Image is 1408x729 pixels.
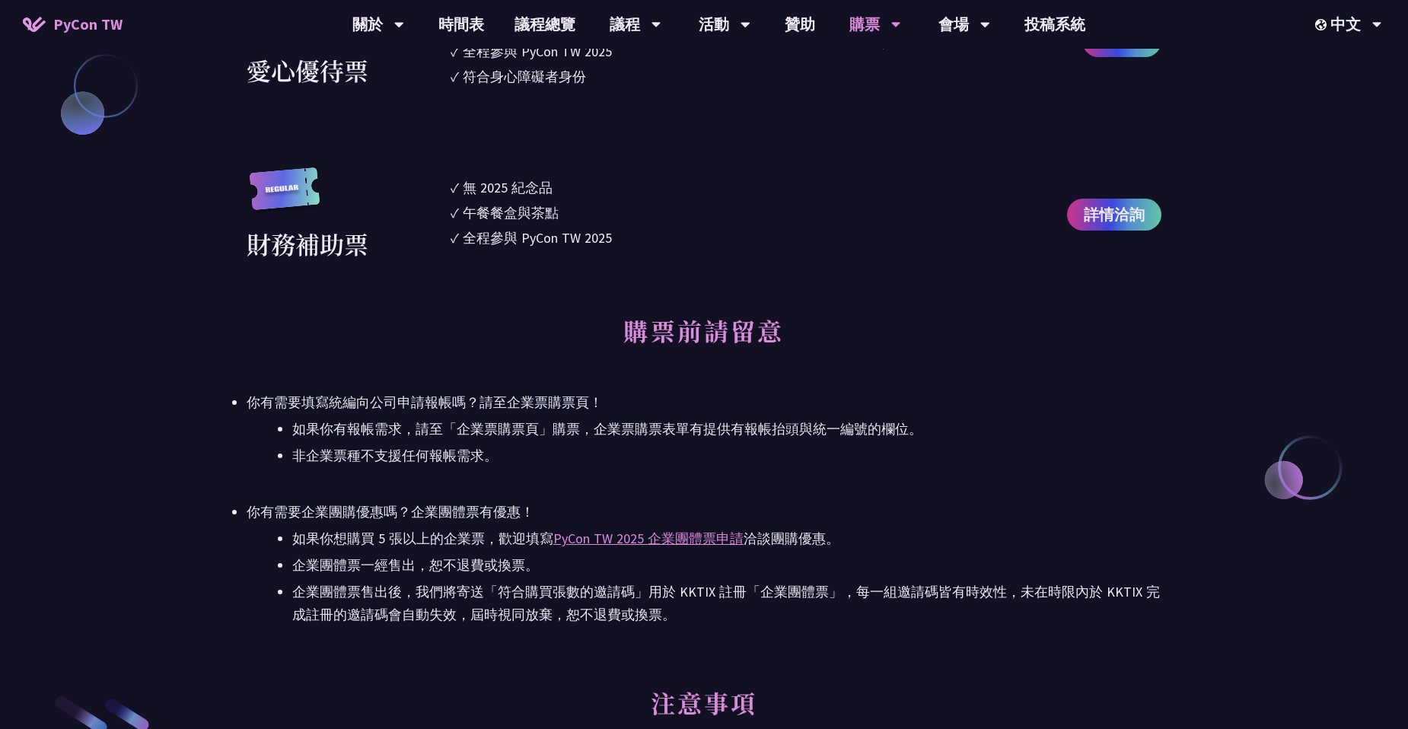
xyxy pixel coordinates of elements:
li: 非企業票種不支援任何報帳需求。 [292,444,1161,467]
div: 你有需要填寫統編向公司申請報帳嗎？請至企業票購票頁！ [247,391,1161,414]
div: 全程參與 PyCon TW 2025 [463,228,612,248]
li: ✓ [451,228,843,248]
li: 企業團體票一經售出，恕不退費或換票。 [292,554,1161,577]
a: PyCon TW [8,5,138,43]
img: Home icon of PyCon TW 2025 [23,17,46,32]
li: 企業團體票售出後，我們將寄送「符合購買張數的邀請碼」用於 KKTIX 註冊「企業團體票」，每一組邀請碼皆有時效性，未在時限內於 KKTIX 完成註冊的邀請碼會自動失效，屆時視同放棄，恕不退費或換票。 [292,581,1161,626]
div: 你有需要企業團購優惠嗎？企業團體票有優惠！ [247,501,1161,524]
h2: 購票前請留意 [247,300,1161,384]
a: PyCon TW 2025 企業團體票申請 [553,530,744,547]
div: 全程參與 PyCon TW 2025 [463,41,612,62]
div: 愛心優待票 [247,52,368,88]
div: 午餐餐盒與茶點 [463,202,559,223]
li: ✓ [451,202,843,223]
div: 符合身心障礙者身份 [463,66,586,87]
li: ✓ [451,66,843,87]
span: 詳情洽詢 [1084,203,1145,226]
img: Locale Icon [1315,19,1330,30]
li: ✓ [451,41,843,62]
img: regular.8f272d9.svg [247,167,323,226]
li: 如果你想購買 5 張以上的企業票，歡迎填寫 洽談團購優惠。 [292,527,1161,550]
a: 詳情洽詢 [1067,199,1161,231]
li: ✓ [451,177,843,198]
div: 財務補助票 [247,225,368,262]
div: 無 2025 紀念品 [463,177,553,198]
li: 如果你有報帳需求，請至「企業票購票頁」購票，企業票購票表單有提供有報帳抬頭與統一編號的欄位。 [292,418,1161,441]
span: PyCon TW [53,13,123,36]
